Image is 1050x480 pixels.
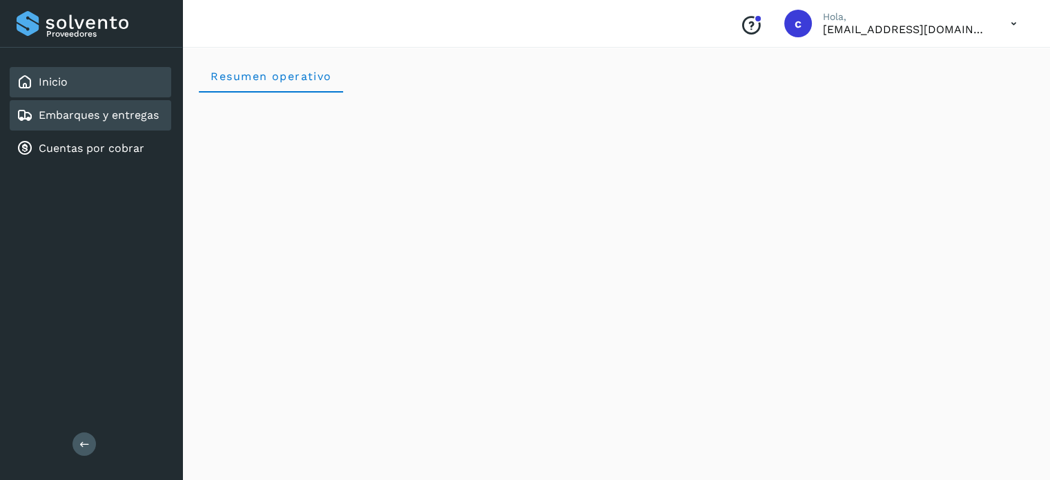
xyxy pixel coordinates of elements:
div: Inicio [10,67,171,97]
a: Inicio [39,75,68,88]
span: Resumen operativo [210,70,332,83]
a: Cuentas por cobrar [39,142,144,155]
div: Cuentas por cobrar [10,133,171,164]
a: Embarques y entregas [39,108,159,122]
div: Embarques y entregas [10,100,171,131]
p: Hola, [823,11,989,23]
p: cuentasespeciales8_met@castores.com.mx [823,23,989,36]
p: Proveedores [46,29,166,39]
